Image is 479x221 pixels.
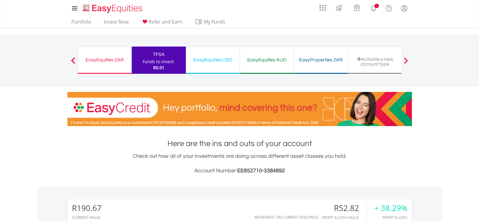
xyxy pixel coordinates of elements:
[374,216,407,219] div: Profit & Loss
[67,152,412,175] div: Check out how all of your investments are doing across different asset classes you hold.
[352,57,398,67] div: Activate a new account type
[244,56,290,64] div: EasyEquities AUD
[67,92,412,126] img: EasyCredit Promotion Banner
[322,204,367,213] div: R52.82
[237,168,285,174] span: EE852710-3384892
[319,5,326,11] img: grid-menu-icon.svg
[143,59,175,65] div: Funds to invest:
[72,216,102,219] div: CURRENT VALUE
[396,2,412,15] a: My Profile
[72,204,102,213] div: R190.67
[82,56,128,64] div: EasyEquities ZAR
[366,2,381,14] a: Notifications
[374,204,407,213] div: + 38.29%
[67,138,412,149] h1: Here are the ins and outs of your account
[334,3,344,13] img: thrive-v2.svg
[101,19,131,28] a: Invest Now
[316,2,330,11] a: AppsGrid
[352,3,362,13] img: vouchers-v2.svg
[195,18,235,26] span: My Funds
[80,2,145,14] a: Home page
[189,56,236,64] div: EasyEquities USD
[298,56,344,64] div: EasyProperties ZAR
[348,2,366,13] a: Vouchers
[149,18,183,25] span: Refer and Earn
[322,216,367,219] div: Profit & Loss Value
[67,167,412,175] h3: Account Number:
[153,65,164,70] span: R0.01
[69,19,94,28] a: Portfolio
[381,2,396,14] a: FAQ's and Support
[254,215,319,219] div: Movement on Current Holdings:
[82,4,145,14] img: EasyEquities_Logo.png
[135,50,182,59] div: TFSA
[139,19,185,28] a: Refer and Earn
